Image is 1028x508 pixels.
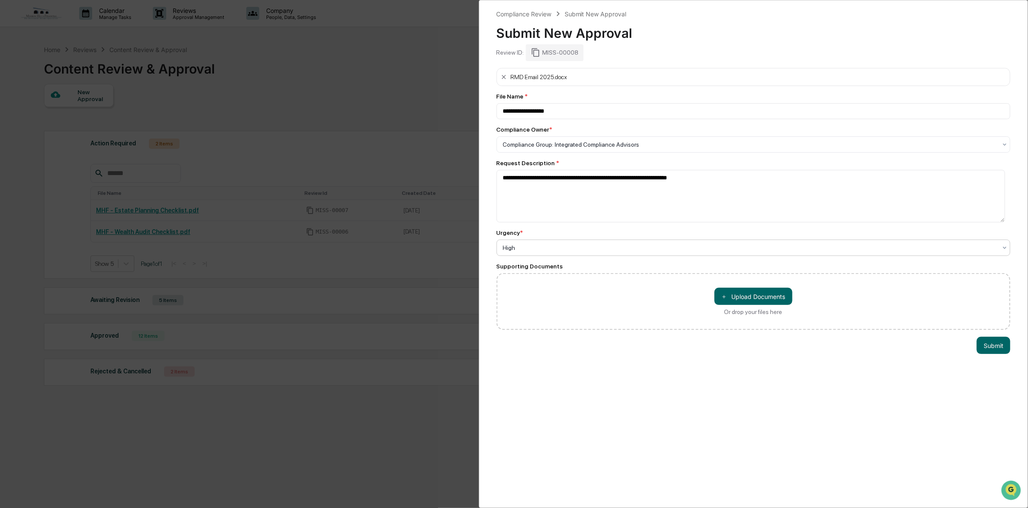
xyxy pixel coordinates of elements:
[5,121,58,137] a: 🔎Data Lookup
[59,105,110,120] a: 🗄️Attestations
[497,126,553,133] div: Compliance Owner
[17,108,56,117] span: Preclearance
[17,125,54,133] span: Data Lookup
[86,146,104,152] span: Pylon
[724,308,783,315] div: Or drop your files here
[71,108,107,117] span: Attestations
[9,126,16,132] div: 🔎
[497,10,552,18] div: Compliance Review
[497,93,1011,100] div: File Name
[9,109,16,116] div: 🖐️
[62,109,69,116] div: 🗄️
[714,288,792,305] button: Or drop your files here
[526,44,584,61] div: MISS-00008
[9,18,157,32] p: How can we help?
[1000,480,1024,503] iframe: Open customer support
[29,66,141,74] div: Start new chat
[721,292,727,301] span: ＋
[565,10,627,18] div: Submit New Approval
[497,18,1011,41] div: Submit New Approval
[146,68,157,79] button: Start new chat
[497,263,1011,270] div: Supporting Documents
[29,74,109,81] div: We're available if you need us!
[5,105,59,120] a: 🖐️Preclearance
[61,145,104,152] a: Powered byPylon
[511,74,567,80] div: RMD Email 2025.docx
[977,337,1010,354] button: Submit
[497,229,523,236] div: Urgency
[9,66,24,81] img: 1746055101610-c473b297-6a78-478c-a979-82029cc54cd1
[497,49,524,56] div: Review ID:
[497,160,1011,166] div: Request Description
